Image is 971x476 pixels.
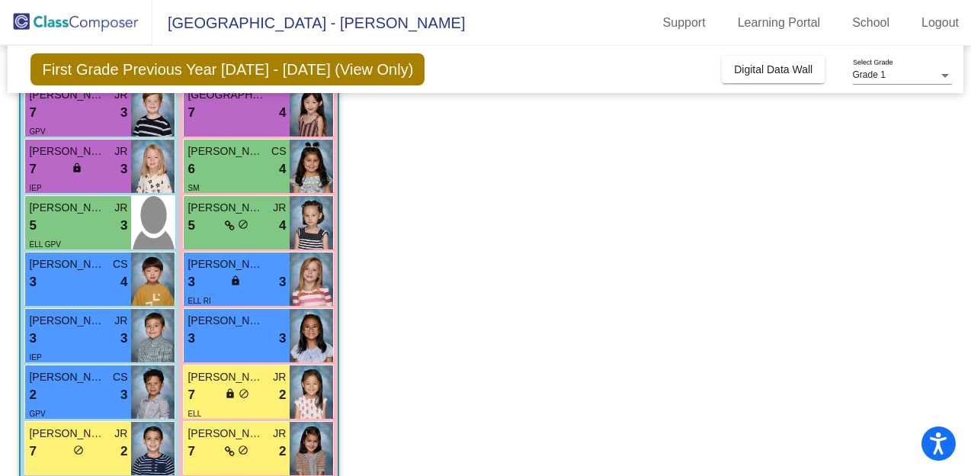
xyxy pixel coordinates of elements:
span: 3 [187,329,194,349]
span: 3 [279,329,286,349]
span: 3 [29,329,36,349]
span: [PERSON_NAME] [PERSON_NAME] [29,313,105,329]
span: [PERSON_NAME] [29,200,105,216]
span: 7 [29,442,36,462]
span: JR [114,87,127,103]
span: 7 [29,159,36,179]
span: JR [273,369,286,385]
span: Digital Data Wall [734,63,812,76]
a: School [840,11,902,35]
span: [PERSON_NAME] [29,369,105,385]
span: IEP [29,184,41,192]
span: lock [230,275,241,286]
span: 3 [29,272,36,292]
span: 2 [279,385,286,405]
span: 3 [279,272,286,292]
span: 3 [120,385,127,405]
span: 4 [279,103,286,123]
span: [PERSON_NAME] [187,369,264,385]
span: JR [114,313,127,329]
span: CS [271,143,286,159]
span: 6 [187,159,194,179]
span: 7 [29,103,36,123]
span: [PERSON_NAME] [29,256,105,272]
span: Grade 1 [853,69,886,80]
span: 2 [120,442,127,462]
span: IEP [29,353,41,362]
span: JR [273,426,286,442]
a: Logout [909,11,971,35]
span: 3 [120,103,127,123]
span: [PERSON_NAME] [187,256,264,272]
span: SM [187,184,199,192]
span: do_not_disturb_alt [239,388,249,399]
span: ELL [187,410,201,418]
span: 2 [279,442,286,462]
span: JR [273,200,286,216]
span: JR [114,200,127,216]
span: 3 [120,216,127,236]
span: JR [114,426,127,442]
span: [PERSON_NAME] [29,143,105,159]
span: [PERSON_NAME] [187,426,264,442]
span: GPV [29,127,45,136]
span: 4 [120,272,127,292]
span: [GEOGRAPHIC_DATA] [187,87,264,103]
span: ELL GPV [29,240,60,249]
span: 3 [120,159,127,179]
span: CS [113,256,127,272]
span: [PERSON_NAME] [29,87,105,103]
span: 5 [29,216,36,236]
span: [PERSON_NAME] [29,426,105,442]
span: [GEOGRAPHIC_DATA] - [PERSON_NAME] [152,11,465,35]
span: 4 [279,159,286,179]
span: do_not_disturb_alt [238,219,248,230]
span: ELL RI [187,297,210,305]
span: 2 [29,385,36,405]
span: lock [225,388,236,399]
button: Digital Data Wall [722,56,825,83]
span: lock [72,162,82,173]
span: [PERSON_NAME] [187,200,264,216]
span: 7 [187,103,194,123]
span: do_not_disturb_alt [73,445,84,455]
span: CS [113,369,127,385]
a: Support [651,11,718,35]
a: Learning Portal [726,11,833,35]
span: do_not_disturb_alt [238,445,248,455]
span: 4 [279,216,286,236]
span: First Grade Previous Year [DATE] - [DATE] (View Only) [30,53,425,85]
span: 7 [187,385,194,405]
span: [PERSON_NAME] [187,143,264,159]
span: 3 [187,272,194,292]
span: JR [114,143,127,159]
span: 5 [187,216,194,236]
span: GPV [29,410,45,418]
span: 7 [187,442,194,462]
span: 3 [120,329,127,349]
span: [PERSON_NAME] [PERSON_NAME] [187,313,264,329]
